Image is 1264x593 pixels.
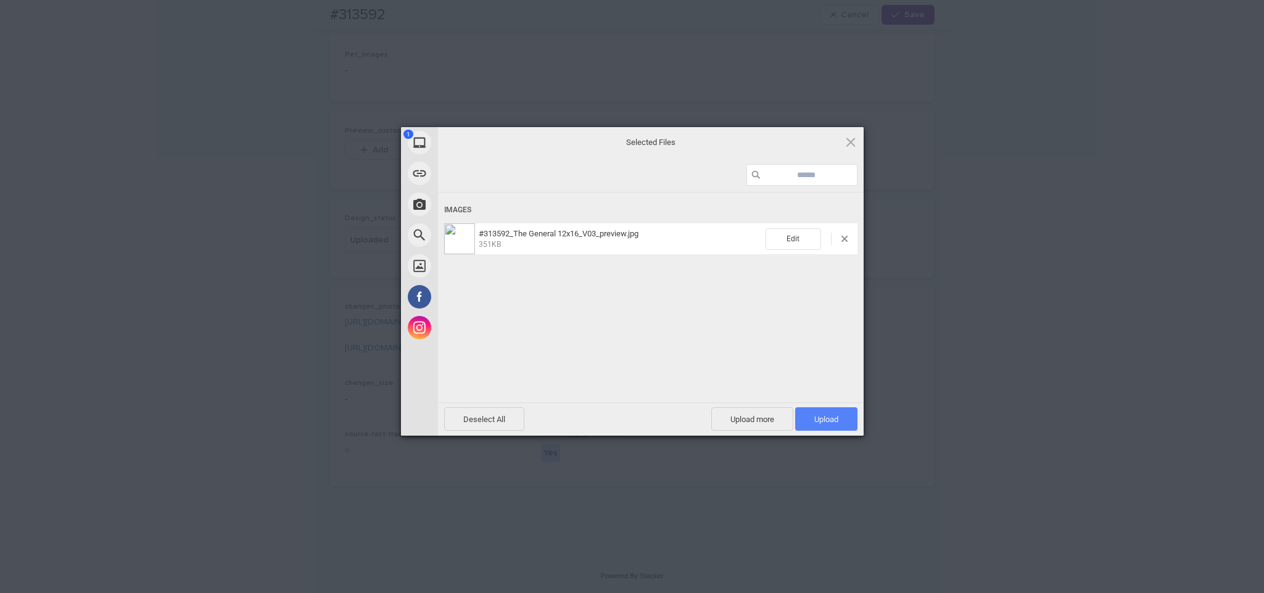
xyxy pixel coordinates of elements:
[814,415,838,424] span: Upload
[444,407,524,431] span: Deselect All
[844,135,857,149] span: Click here or hit ESC to close picker
[444,223,475,254] img: fe803513-2935-4148-9458-fa421cfa51b9
[527,136,774,147] span: Selected Files
[401,220,549,251] div: Web Search
[711,407,793,431] span: Upload more
[401,189,549,220] div: Take Photo
[795,407,857,431] span: Upload
[401,281,549,312] div: Facebook
[401,312,549,343] div: Instagram
[475,229,766,249] span: #313592_The General 12x16_V03_preview.jpg
[479,240,501,249] span: 351KB
[766,228,821,250] span: Edit
[401,127,549,158] div: My Device
[479,229,638,238] span: #313592_The General 12x16_V03_preview.jpg
[401,158,549,189] div: Link (URL)
[403,130,413,139] span: 1
[444,199,857,222] div: Images
[401,251,549,281] div: Unsplash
